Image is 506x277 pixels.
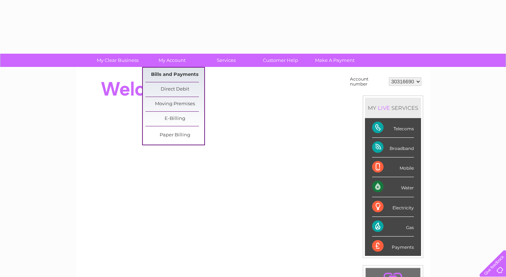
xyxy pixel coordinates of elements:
a: Services [197,54,256,67]
a: Paper Billing [145,128,204,142]
div: Electricity [372,197,414,217]
div: Gas [372,217,414,237]
a: My Clear Business [88,54,147,67]
a: Customer Help [251,54,310,67]
div: MY SERVICES [365,98,421,118]
div: Telecoms [372,118,414,138]
div: Mobile [372,157,414,177]
a: My Account [142,54,201,67]
a: Moving Premises [145,97,204,111]
div: Water [372,177,414,197]
td: Account number [348,75,387,88]
a: E-Billing [145,112,204,126]
div: LIVE [376,105,391,111]
a: Make A Payment [305,54,364,67]
div: Broadband [372,138,414,157]
a: Direct Debit [145,82,204,97]
a: Bills and Payments [145,68,204,82]
div: Payments [372,237,414,256]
